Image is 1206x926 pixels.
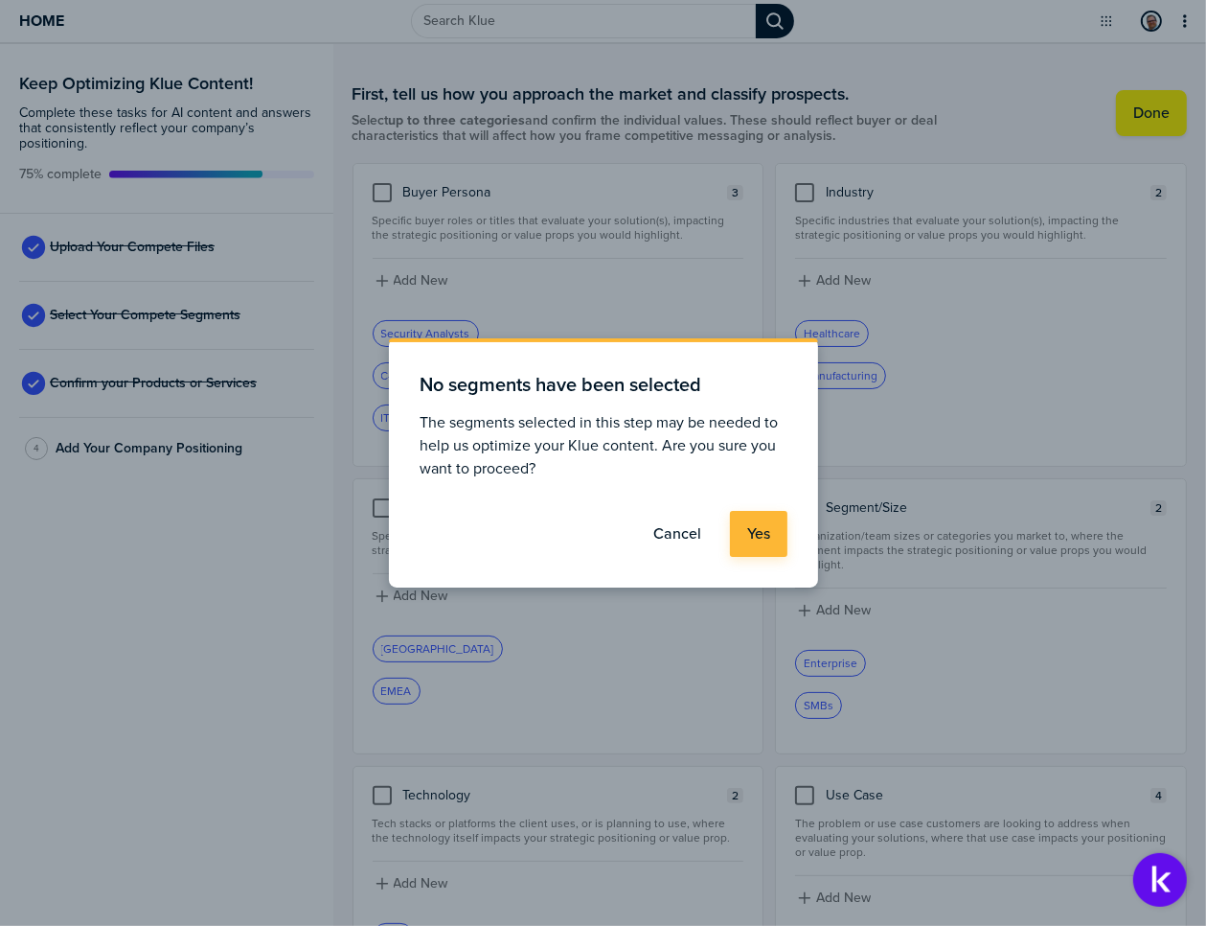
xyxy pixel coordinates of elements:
[653,524,701,544] label: Cancel
[747,524,770,544] label: Yes
[420,411,787,480] span: The segments selected in this step may be needed to help us optimize your Klue content. Are you s...
[420,373,701,396] h1: No segments have been selected
[636,511,718,557] button: Cancel
[730,511,787,557] button: Yes
[1133,853,1187,907] button: Open Support Center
